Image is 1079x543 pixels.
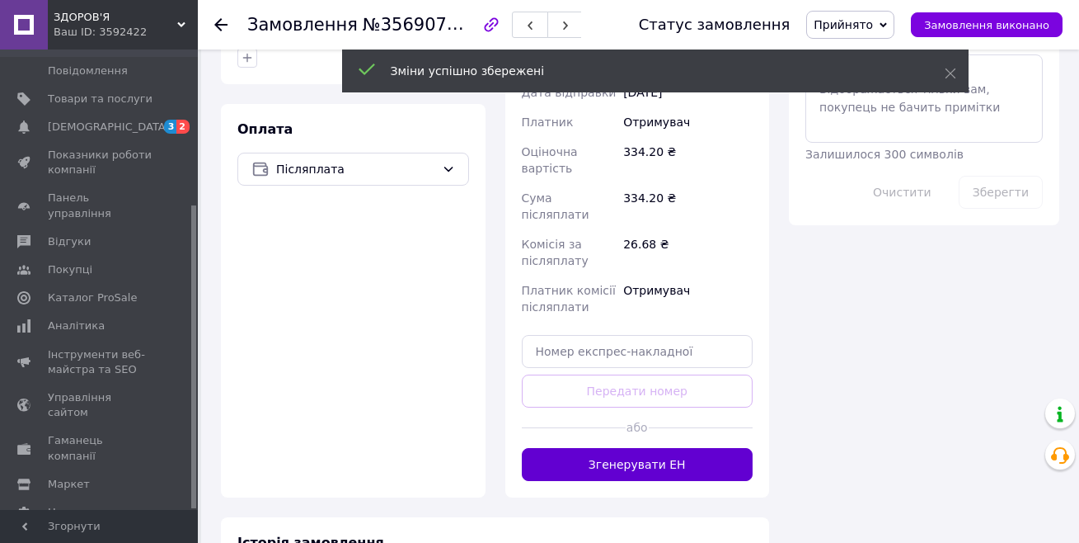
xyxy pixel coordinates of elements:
span: Повідомлення [48,64,128,78]
span: Панель управління [48,191,152,220]
span: Дата відправки [522,86,617,99]
span: Гаманець компанії [48,433,152,463]
span: Відгуки [48,234,91,249]
div: Повернутися назад [214,17,228,33]
span: №356907331 [363,14,480,35]
span: Оплата [237,121,293,137]
span: або [626,419,649,436]
span: Покупці [48,262,92,277]
span: Сума післяплати [522,191,589,221]
span: Аналітика [48,319,105,333]
button: Згенерувати ЕН [522,448,753,481]
span: Каталог ProSale [48,290,137,305]
span: Інструменти веб-майстра та SEO [48,347,152,377]
span: Залишилося 300 символів [805,148,964,161]
div: Отримувач [620,276,756,322]
div: Статус замовлення [639,17,790,33]
div: 334.20 ₴ [620,137,756,183]
span: Комісія за післяплату [522,238,589,267]
div: Зміни успішно збережені [391,63,903,79]
span: [DEMOGRAPHIC_DATA] [48,120,170,135]
div: 334.20 ₴ [620,183,756,229]
span: Товари та послуги [48,92,152,106]
input: Номер експрес-накладної [522,335,753,368]
span: Прийнято [814,18,873,31]
span: Платник [522,116,574,129]
span: Оціночна вартість [522,145,578,175]
div: 26.68 ₴ [620,229,756,276]
span: 3 [164,120,177,134]
div: Отримувач [620,107,756,137]
span: Післяплата [276,160,435,178]
span: Платник комісії післяплати [522,284,616,314]
span: Маркет [48,477,90,492]
button: Замовлення виконано [911,12,1063,37]
span: Замовлення виконано [924,19,1049,31]
span: Управління сайтом [48,390,152,420]
span: Показники роботи компанії [48,148,152,177]
div: Ваш ID: 3592422 [54,25,198,40]
span: ЗДОРОВ'Я [54,10,177,25]
span: Замовлення [247,15,358,35]
span: Налаштування [48,505,132,520]
span: 2 [176,120,190,134]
